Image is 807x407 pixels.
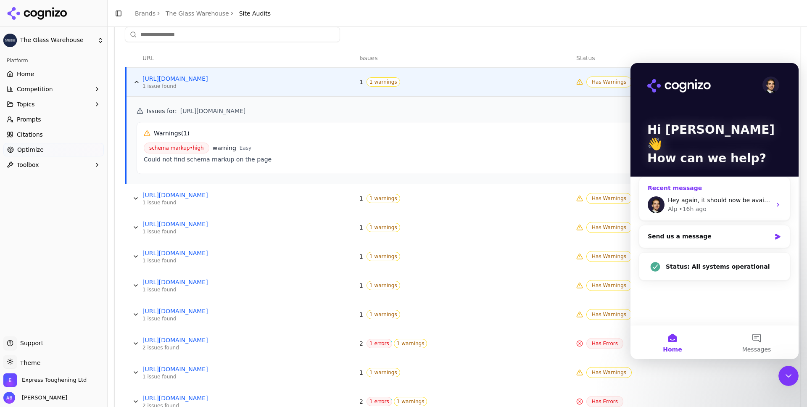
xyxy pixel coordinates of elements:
button: Open user button [3,392,67,404]
a: [URL][DOMAIN_NAME] [142,191,269,199]
span: Theme [17,359,40,366]
span: 1 warnings [367,77,400,87]
a: [URL][DOMAIN_NAME] [142,278,269,286]
span: 1 [359,310,363,319]
span: 2 [359,339,363,348]
a: Home [3,67,104,81]
span: The Glass Warehouse [20,37,94,44]
h5: Issues for : [137,107,780,115]
div: Domain: [URL] [22,22,60,29]
span: Has Warnings [586,193,632,204]
span: 2 [359,397,363,406]
span: Has Errors [586,396,623,407]
span: 1 warnings [367,368,400,377]
button: Topics [3,98,104,111]
div: 1 issue found [142,315,269,322]
span: 1 warnings [367,310,400,319]
button: Competition [3,82,104,96]
a: [URL][DOMAIN_NAME] [142,307,269,315]
span: Optimize [17,145,44,154]
button: Open organization switcher [3,373,87,387]
th: URL [139,49,356,68]
span: Has Errors [586,338,623,349]
div: 1 issue found [142,83,269,90]
span: 1 warnings [367,281,400,290]
nav: breadcrumb [135,9,271,18]
span: URL [142,54,154,62]
div: Keywords by Traffic [93,50,142,55]
img: tab_keywords_by_traffic_grey.svg [84,49,90,55]
a: [URL][DOMAIN_NAME] [142,220,269,228]
span: Citations [17,130,43,139]
th: Status [573,49,790,68]
span: schema markup • high [144,143,209,153]
div: 1 issue found [142,257,269,264]
span: Toolbox [17,161,39,169]
div: 2 issues found [142,344,269,351]
span: 1 warnings [394,339,427,348]
span: Status [576,54,595,62]
span: Has Warnings [586,251,632,262]
a: [URL][DOMAIN_NAME] [142,394,269,402]
th: Issues [356,49,573,68]
div: Could not find schema markup on the page [144,155,773,164]
button: Toolbox [3,158,104,172]
span: Easy [240,145,251,151]
span: Has Warnings [586,367,632,378]
img: website_grey.svg [13,22,20,29]
span: 1 warnings [367,194,400,203]
span: 1 [359,281,363,290]
span: warning [213,144,236,152]
span: 1 warnings [367,223,400,232]
img: Express Toughening Ltd [3,373,17,387]
div: 1 issue found [142,286,269,293]
img: Adam Blundell [3,392,15,404]
a: Brands [135,10,156,17]
a: Optimize [3,143,104,156]
h6: Warnings ( 1 ) [154,129,190,137]
a: Citations [3,128,104,141]
span: 1 [359,368,363,377]
span: 1 errors [367,397,392,406]
span: Has Warnings [586,309,632,320]
a: Prompts [3,113,104,126]
a: [URL][DOMAIN_NAME] [142,365,269,373]
span: [URL][DOMAIN_NAME] [180,107,246,115]
span: 1 warnings [394,397,427,406]
div: 1 issue found [142,373,269,380]
img: logo_orange.svg [13,13,20,20]
div: Platform [3,54,104,67]
span: Competition [17,85,53,93]
span: Has Warnings [586,280,632,291]
span: Topics [17,100,35,108]
span: 1 [359,252,363,261]
iframe: Intercom live chat [630,63,799,359]
span: Has Warnings [586,77,632,87]
span: 1 [359,194,363,203]
a: [URL][DOMAIN_NAME] [142,249,269,257]
iframe: Intercom live chat [778,366,799,386]
span: Home [17,70,34,78]
span: Has Warnings [586,222,632,233]
span: Express Toughening Ltd [22,376,87,384]
span: Prompts [17,115,41,124]
span: [PERSON_NAME] [18,394,67,402]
